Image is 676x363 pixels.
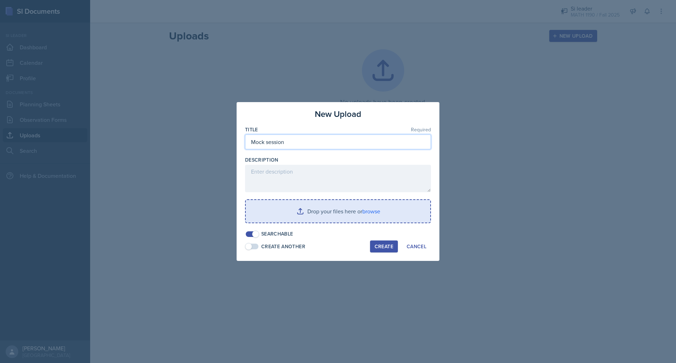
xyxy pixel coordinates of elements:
[402,240,431,252] button: Cancel
[315,108,361,120] h3: New Upload
[375,244,393,249] div: Create
[411,127,431,132] span: Required
[261,243,305,250] div: Create Another
[245,134,431,149] input: Enter title
[245,126,258,133] label: Title
[245,156,278,163] label: Description
[261,230,293,238] div: Searchable
[370,240,398,252] button: Create
[407,244,426,249] div: Cancel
